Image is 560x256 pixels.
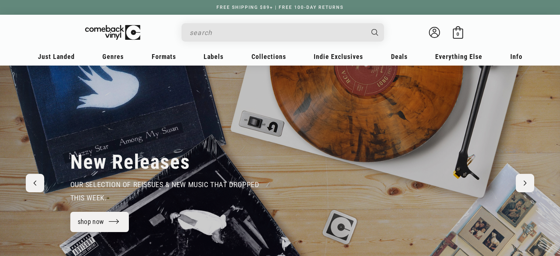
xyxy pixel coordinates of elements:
[510,53,522,60] span: Info
[70,180,259,202] span: our selection of reissues & new music that dropped this week.
[182,23,384,42] div: Search
[209,5,351,10] a: FREE SHIPPING $89+ | FREE 100-DAY RETURNS
[391,53,408,60] span: Deals
[435,53,482,60] span: Everything Else
[38,53,75,60] span: Just Landed
[190,25,364,40] input: search
[457,31,459,37] span: 0
[365,23,385,42] button: Search
[314,53,363,60] span: Indie Exclusives
[70,150,190,174] h2: New Releases
[70,212,129,232] a: shop now
[516,174,534,192] button: Next slide
[204,53,223,60] span: Labels
[251,53,286,60] span: Collections
[152,53,176,60] span: Formats
[102,53,124,60] span: Genres
[26,174,44,192] button: Previous slide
